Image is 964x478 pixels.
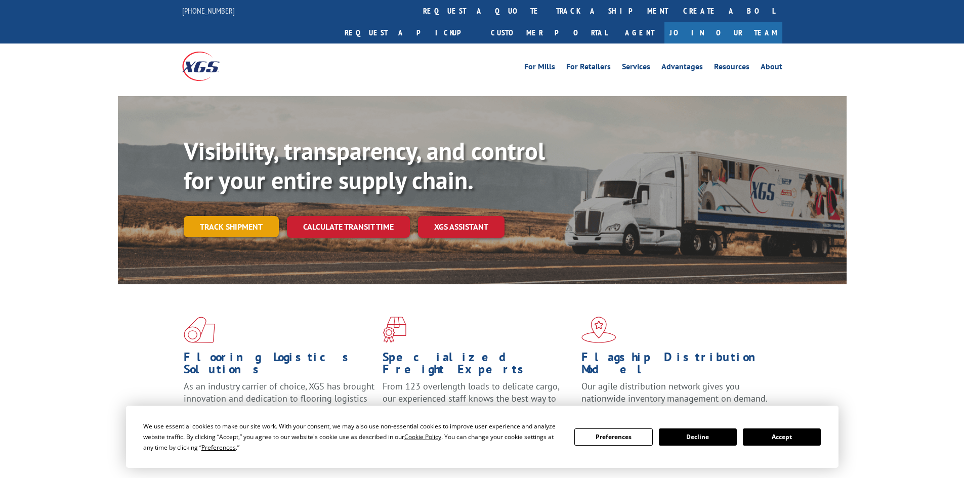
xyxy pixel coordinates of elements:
div: We use essential cookies to make our site work. With your consent, we may also use non-essential ... [143,421,562,453]
h1: Flooring Logistics Solutions [184,351,375,380]
img: xgs-icon-focused-on-flooring-red [383,317,406,343]
a: Calculate transit time [287,216,410,238]
a: For Mills [524,63,555,74]
a: Request a pickup [337,22,483,44]
a: Resources [714,63,749,74]
img: xgs-icon-flagship-distribution-model-red [581,317,616,343]
a: Customer Portal [483,22,615,44]
b: Visibility, transparency, and control for your entire supply chain. [184,135,545,196]
span: Preferences [201,443,236,452]
a: XGS ASSISTANT [418,216,505,238]
a: Advantages [661,63,703,74]
img: xgs-icon-total-supply-chain-intelligence-red [184,317,215,343]
a: Agent [615,22,664,44]
span: Cookie Policy [404,432,441,441]
a: [PHONE_NUMBER] [182,6,235,16]
h1: Specialized Freight Experts [383,351,574,380]
button: Decline [659,428,737,446]
button: Accept [743,428,821,446]
div: Cookie Consent Prompt [126,406,839,468]
span: As an industry carrier of choice, XGS has brought innovation and dedication to flooring logistics... [184,380,374,416]
span: Our agile distribution network gives you nationwide inventory management on demand. [581,380,768,404]
a: Services [622,63,650,74]
a: For Retailers [566,63,611,74]
a: Track shipment [184,216,279,237]
a: Join Our Team [664,22,782,44]
h1: Flagship Distribution Model [581,351,773,380]
p: From 123 overlength loads to delicate cargo, our experienced staff knows the best way to move you... [383,380,574,425]
button: Preferences [574,428,652,446]
a: About [761,63,782,74]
